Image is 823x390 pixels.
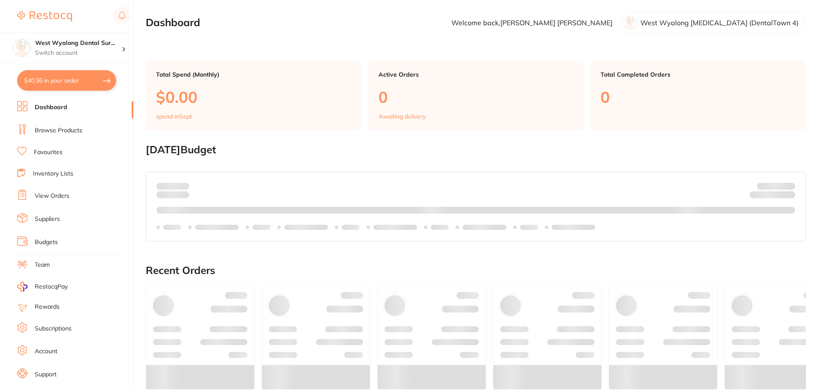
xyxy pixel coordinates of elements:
[156,182,189,189] p: Spent:
[146,17,200,29] h2: Dashboard
[17,282,68,292] a: RestocqPay
[35,215,60,223] a: Suppliers
[35,283,68,291] span: RestocqPay
[640,19,799,27] p: West Wyalong [MEDICAL_DATA] (DentalTown 4)
[35,103,67,112] a: Dashboard
[431,224,449,231] p: Labels
[17,11,72,21] img: Restocq Logo
[35,303,60,311] a: Rewards
[378,71,574,78] p: Active Orders
[34,148,63,157] a: Favourites
[35,49,122,57] p: Switch account
[17,282,27,292] img: RestocqPay
[778,182,795,190] strong: $NaN
[35,39,122,48] h4: West Wyalong Dental Surgery (DentalTown 4)
[156,190,189,200] p: month
[757,182,795,189] p: Budget:
[146,265,806,277] h2: Recent Orders
[174,182,189,190] strong: $0.00
[146,144,806,156] h2: [DATE] Budget
[35,325,72,333] a: Subscriptions
[252,224,270,231] p: Labels
[17,70,116,91] button: $40.36 in your order
[156,71,351,78] p: Total Spend (Monthly)
[163,224,181,231] p: Labels
[590,61,806,130] a: Total Completed Orders0
[451,19,613,27] p: Welcome back, [PERSON_NAME] [PERSON_NAME]
[35,370,57,379] a: Support
[195,224,239,231] p: Labels extended
[156,113,192,120] p: spend in Sept
[146,61,361,130] a: Total Spend (Monthly)$0.00spend inSept
[35,238,58,247] a: Budgets
[13,39,30,57] img: West Wyalong Dental Surgery (DentalTown 4)
[750,190,795,200] p: Remaining:
[373,224,417,231] p: Labels extended
[601,88,796,106] p: 0
[378,88,574,106] p: 0
[284,224,328,231] p: Labels extended
[33,170,73,178] a: Inventory Lists
[601,71,796,78] p: Total Completed Orders
[342,224,360,231] p: Labels
[780,193,795,200] strong: $0.00
[156,88,351,106] p: $0.00
[552,224,595,231] p: Labels extended
[35,126,82,135] a: Browse Products
[520,224,538,231] p: Labels
[35,347,57,356] a: Account
[378,113,426,120] p: Awaiting delivery
[368,61,584,130] a: Active Orders0Awaiting delivery
[17,6,72,26] a: Restocq Logo
[463,224,506,231] p: Labels extended
[35,261,50,269] a: Team
[35,192,69,200] a: View Orders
